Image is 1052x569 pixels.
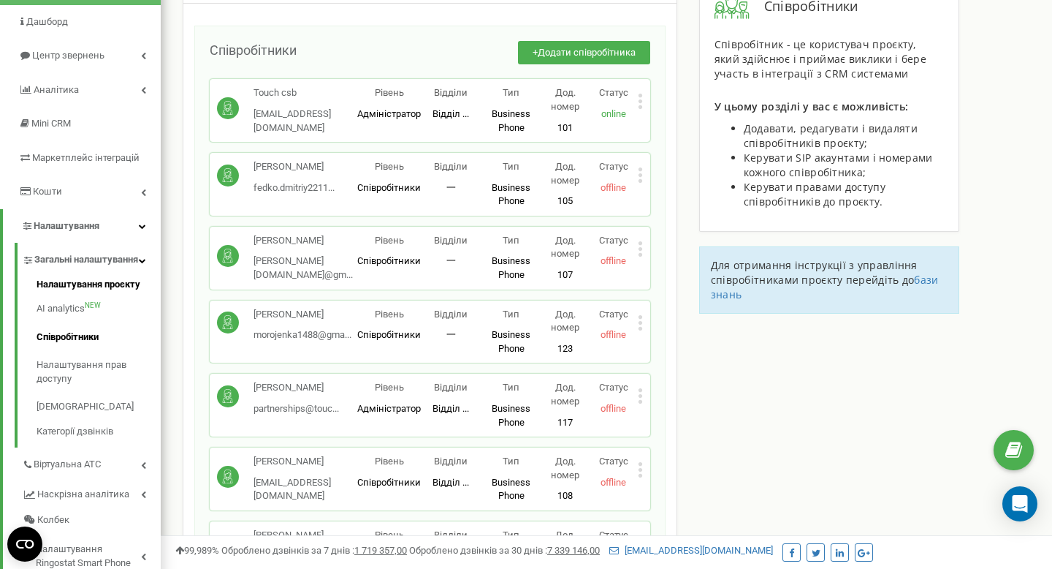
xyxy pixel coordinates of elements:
[254,403,339,414] span: partnerships@touc...
[744,180,885,208] span: Керувати правами доступу співробітників до проєкту.
[601,182,626,193] span: offline
[492,477,530,502] span: Business Phone
[33,186,62,197] span: Кошти
[22,508,161,533] a: Колбек
[375,309,404,320] span: Рівень
[37,295,161,323] a: AI analyticsNEW
[599,382,628,393] span: Статус
[254,182,335,193] span: fedko.dmitriy2211...
[541,195,590,208] p: 105
[26,16,68,27] span: Дашборд
[221,545,407,556] span: Оброблено дзвінків за 7 днів :
[541,268,590,282] p: 107
[375,530,404,540] span: Рівень
[434,161,468,172] span: Відділи
[175,545,219,556] span: 99,989%
[518,41,650,65] button: +Додати співробітника
[609,545,773,556] a: [EMAIL_ADDRESS][DOMAIN_NAME]
[34,220,99,231] span: Налаштування
[714,99,909,113] span: У цьому розділі у вас є можливість:
[446,255,456,266] span: 一
[541,416,590,430] p: 117
[7,527,42,562] button: Open CMP widget
[434,235,468,246] span: Відділи
[357,403,421,414] span: Адміністратор
[432,403,469,414] span: Відділ ...
[22,243,161,273] a: Загальні налаштування
[37,278,161,295] a: Налаштування проєкту
[601,329,626,340] span: offline
[599,161,628,172] span: Статус
[1002,486,1037,521] div: Open Intercom Messenger
[37,421,161,439] a: Категорії дзвінків
[551,382,579,407] span: Дод. номер
[744,151,933,179] span: Керувати SIP акаунтами і номерами кожного співробітника;
[254,477,331,502] span: [EMAIL_ADDRESS][DOMAIN_NAME]
[254,86,357,100] p: Touch csb
[357,255,421,266] span: Співробітники
[599,309,628,320] span: Статус
[503,309,519,320] span: Тип
[601,403,626,414] span: offline
[434,87,468,98] span: Відділи
[354,545,407,556] u: 1 719 357,00
[37,393,161,421] a: [DEMOGRAPHIC_DATA]
[551,161,579,186] span: Дод. номер
[357,329,421,340] span: Співробітники
[34,253,138,267] span: Загальні налаштування
[210,42,297,58] span: Співробітники
[446,329,456,340] span: 一
[551,235,579,260] span: Дод. номер
[503,456,519,467] span: Тип
[32,152,140,163] span: Маркетплейс інтеграцій
[254,234,357,248] p: [PERSON_NAME]
[375,456,404,467] span: Рівень
[357,182,421,193] span: Співробітники
[599,456,628,467] span: Статус
[599,87,628,98] span: Статус
[32,50,104,61] span: Центр звернень
[744,121,918,150] span: Додавати, редагувати і видаляти співробітників проєкту;
[254,255,353,280] span: [PERSON_NAME][DOMAIN_NAME]@gm...
[551,87,579,112] span: Дод. номер
[375,161,404,172] span: Рівень
[254,455,357,469] p: [PERSON_NAME]
[434,382,468,393] span: Відділи
[22,478,161,508] a: Наскрізна аналітика
[601,477,626,488] span: offline
[492,255,530,280] span: Business Phone
[601,255,626,266] span: offline
[492,182,530,207] span: Business Phone
[503,161,519,172] span: Тип
[357,108,421,119] span: Адміністратор
[434,530,468,540] span: Відділи
[503,87,519,98] span: Тип
[254,308,351,322] p: [PERSON_NAME]
[711,258,918,287] span: Для отримання інструкції з управління співробітниками проєкту перейдіть до
[541,489,590,503] p: 108
[547,545,600,556] u: 7 339 146,00
[503,382,519,393] span: Тип
[254,529,357,556] p: [PERSON_NAME] [PERSON_NAME]
[714,37,926,80] span: Співробітник - це користувач проєкту, який здійснює і приймає виклики і бере участь в інтеграції ...
[432,108,469,119] span: Відділ ...
[492,329,530,354] span: Business Phone
[538,47,636,58] span: Додати співробітника
[22,448,161,478] a: Віртуальна АТС
[434,456,468,467] span: Відділи
[375,235,404,246] span: Рівень
[711,273,939,301] a: бази знань
[601,108,626,119] span: online
[37,351,161,393] a: Налаштування прав доступу
[492,403,530,428] span: Business Phone
[37,323,161,352] a: Співробітники
[254,160,335,174] p: [PERSON_NAME]
[31,118,71,129] span: Mini CRM
[254,381,339,395] p: [PERSON_NAME]
[599,235,628,246] span: Статус
[357,477,421,488] span: Співробітники
[375,382,404,393] span: Рівень
[492,108,530,133] span: Business Phone
[599,530,628,540] span: Статус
